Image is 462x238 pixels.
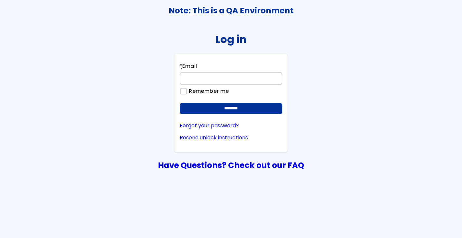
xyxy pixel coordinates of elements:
a: Have Questions? Check out our FAQ [158,160,304,171]
h2: Log in [215,33,247,45]
a: Resend unlock instructions [180,135,282,141]
h3: Note: This is a QA Environment [0,6,462,15]
abbr: required [180,62,182,70]
label: Remember me [186,88,229,94]
label: Email [180,62,197,72]
a: Forgot your password? [180,123,282,129]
